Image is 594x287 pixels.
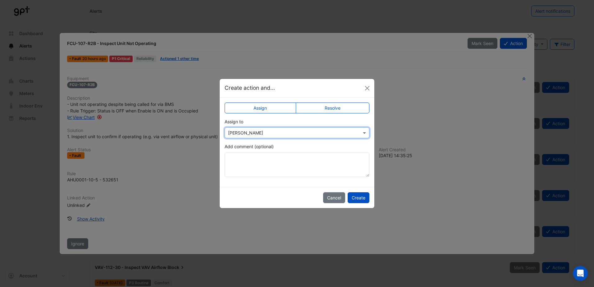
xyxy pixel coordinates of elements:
h5: Create action and... [225,84,275,92]
button: Cancel [323,192,345,203]
div: Open Intercom Messenger [573,266,588,281]
label: Assign [225,102,296,113]
button: Create [348,192,369,203]
button: Close [363,84,372,93]
label: Add comment (optional) [225,143,274,150]
label: Resolve [296,102,370,113]
label: Assign to [225,118,243,125]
